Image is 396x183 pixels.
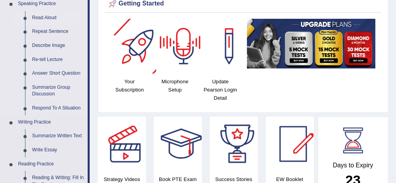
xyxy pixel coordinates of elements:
[111,77,148,94] h4: Your Subscription
[29,129,88,143] a: Summarize Written Text
[29,11,88,25] a: Read Aloud
[29,143,88,157] a: Write Essay
[14,115,88,129] a: Writing Practice
[29,66,88,81] a: Answer Short Question
[202,77,239,102] h4: Update Pearson Login Detail
[247,19,375,68] img: small5.jpg
[14,157,88,171] a: Reading Practice
[29,25,88,39] a: Repeat Sentence
[156,77,194,94] h4: Microphone Setup
[327,162,380,169] h4: Days to Expiry
[29,101,88,115] a: Respond To A Situation
[29,39,88,53] a: Describe Image
[29,81,88,101] a: Summarize Group Discussion
[29,53,88,67] a: Re-tell Lecture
